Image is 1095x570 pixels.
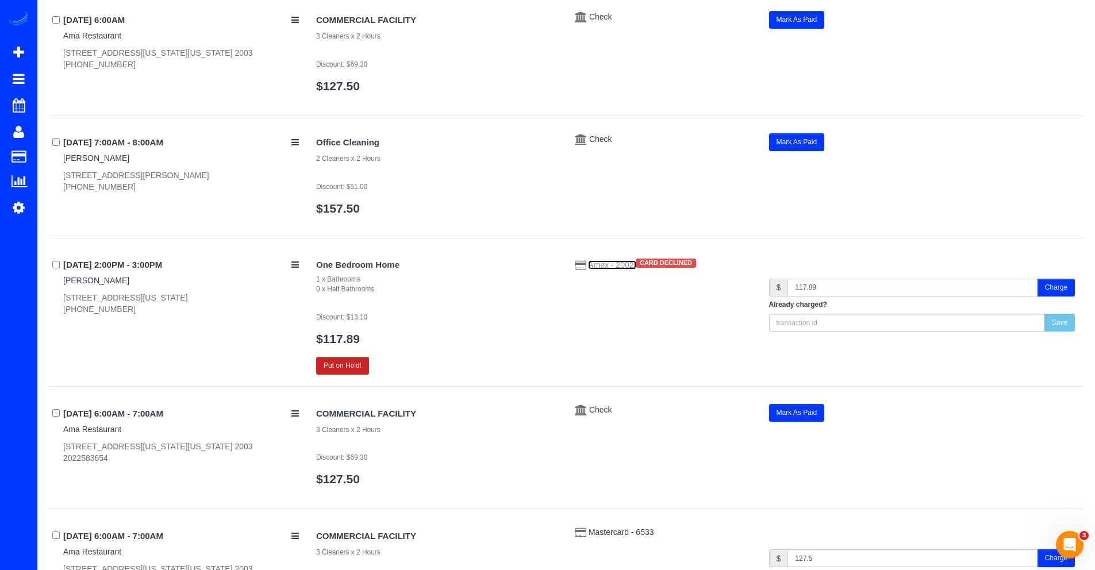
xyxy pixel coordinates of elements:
a: Check [589,405,612,414]
h4: COMMERCIAL FACILITY [316,532,558,541]
img: Automaid Logo [7,11,30,28]
h4: COMMERCIAL FACILITY [316,16,558,25]
h4: [DATE] 2:00PM - 3:00PM [63,260,299,270]
small: Discount: $69.30 [316,60,367,68]
button: Mark As Paid [769,133,825,151]
a: Amex - 2002 [588,260,636,269]
small: 2 Cleaners x 2 Hours [316,155,381,163]
a: Check [589,12,612,21]
a: Ama Restaurant [63,425,121,434]
a: $127.50 [316,79,360,93]
a: Ama Restaurant [63,547,121,556]
span: $ [769,549,788,567]
div: CARD DECLINED [636,259,696,268]
small: 3 Cleaners x 2 Hours [316,426,381,434]
div: [STREET_ADDRESS][PERSON_NAME] [PHONE_NUMBER] [63,170,299,192]
button: Put on Hold! [316,357,369,375]
a: $127.50 [316,472,360,486]
small: Discount: $51.00 [316,183,367,191]
h4: [DATE] 6:00AM [63,16,299,25]
small: Discount: $69.30 [316,453,367,461]
a: $117.89 [316,332,360,345]
div: [STREET_ADDRESS][US_STATE] [PHONE_NUMBER] [63,292,299,315]
span: $ [769,279,788,296]
h4: COMMERCIAL FACILITY [316,409,558,419]
button: Mark As Paid [769,11,825,29]
span: 3 [1079,531,1089,540]
h4: Office Cleaning [316,138,558,148]
button: Mark As Paid [769,404,825,422]
a: Check [589,134,612,144]
h4: One Bedroom Home [316,260,558,270]
h4: [DATE] 6:00AM - 7:00AM [63,532,299,541]
a: Mastercard - 6533 [589,527,654,537]
a: [PERSON_NAME] [63,276,129,285]
button: Charge [1038,279,1075,296]
small: 3 Cleaners x 2 Hours [316,548,381,556]
h4: [DATE] 6:00AM - 7:00AM [63,409,299,419]
h5: Already charged? [769,301,1075,309]
div: 0 x Half Bathrooms [316,284,558,294]
h4: [DATE] 7:00AM - 8:00AM [63,138,299,148]
div: 1 x Bathrooms [316,275,558,284]
a: [PERSON_NAME] [63,153,129,163]
iframe: Intercom live chat [1056,531,1084,559]
button: Charge [1038,549,1075,567]
input: transaction id [769,314,1045,332]
div: [STREET_ADDRESS][US_STATE][US_STATE] 2003 2022583654 [63,441,299,464]
small: Discount: $13.10 [316,313,367,321]
div: [STREET_ADDRESS][US_STATE][US_STATE] 2003 [PHONE_NUMBER] [63,47,299,70]
a: $157.50 [316,202,360,215]
small: 3 Cleaners x 2 Hours [316,32,381,40]
a: Ama Restaurant [63,31,121,40]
